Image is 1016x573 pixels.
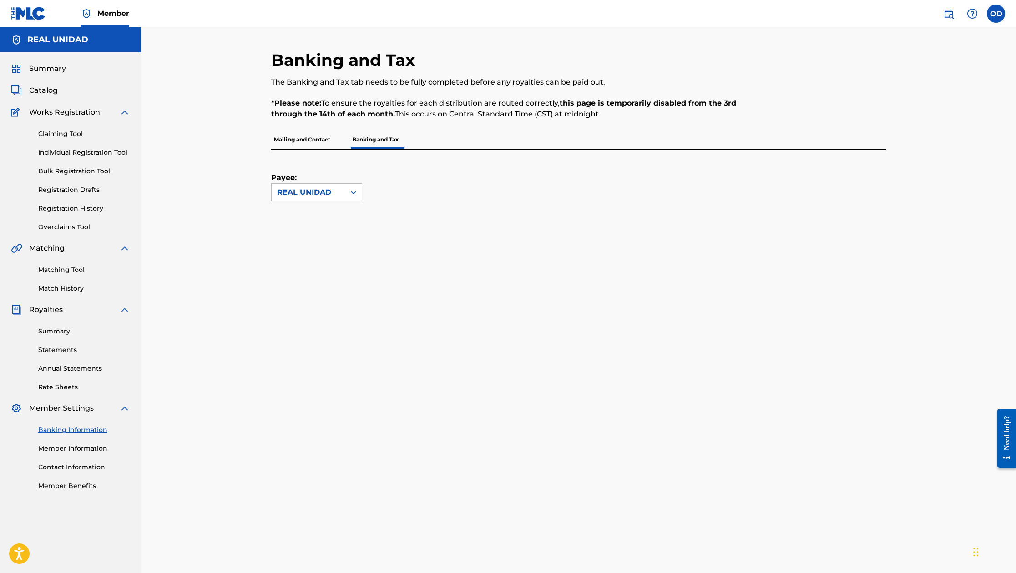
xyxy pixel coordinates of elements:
[271,98,745,120] p: To ensure the royalties for each distribution are routed correctly, This occurs on Central Standa...
[271,172,317,183] label: Payee:
[119,304,130,315] img: expand
[943,8,954,19] img: search
[38,204,130,213] a: Registration History
[271,50,420,70] h2: Banking and Tax
[38,345,130,355] a: Statements
[97,8,129,19] span: Member
[38,425,130,435] a: Banking Information
[38,222,130,232] a: Overclaims Tool
[29,304,63,315] span: Royalties
[38,327,130,336] a: Summary
[38,265,130,275] a: Matching Tool
[11,243,22,254] img: Matching
[29,107,100,118] span: Works Registration
[29,85,58,96] span: Catalog
[271,99,736,118] strong: this page is temporarily disabled from the 3rd through the 14th of each month.
[11,304,22,315] img: Royalties
[271,77,745,88] p: The Banking and Tax tab needs to be fully completed before any royalties can be paid out.
[11,107,23,118] img: Works Registration
[38,284,130,293] a: Match History
[11,63,22,74] img: Summary
[11,403,22,414] img: Member Settings
[81,8,92,19] img: Top Rightsholder
[349,130,401,149] p: Banking and Tax
[29,63,66,74] span: Summary
[940,5,958,23] a: Public Search
[38,129,130,139] a: Claiming Tool
[119,403,130,414] img: expand
[271,130,333,149] p: Mailing and Contact
[38,185,130,195] a: Registration Drafts
[38,166,130,176] a: Bulk Registration Tool
[38,444,130,453] a: Member Information
[11,7,46,20] img: MLC Logo
[991,406,1016,472] iframe: Resource Center
[973,538,979,566] div: Drag
[29,243,65,254] span: Matching
[277,187,340,198] div: REAL UNIDAD
[38,462,130,472] a: Contact Information
[119,107,130,118] img: expand
[11,85,58,96] a: CatalogCatalog
[11,85,22,96] img: Catalog
[119,243,130,254] img: expand
[987,5,1005,23] div: User Menu
[38,148,130,157] a: Individual Registration Tool
[971,529,1016,573] iframe: Chat Widget
[29,403,94,414] span: Member Settings
[11,35,22,45] img: Accounts
[963,5,981,23] div: Help
[38,364,130,373] a: Annual Statements
[27,35,88,45] h5: REAL UNIDAD
[38,481,130,491] a: Member Benefits
[271,99,321,107] strong: *Please note:
[38,382,130,392] a: Rate Sheets
[967,8,978,19] img: help
[11,63,66,74] a: SummarySummary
